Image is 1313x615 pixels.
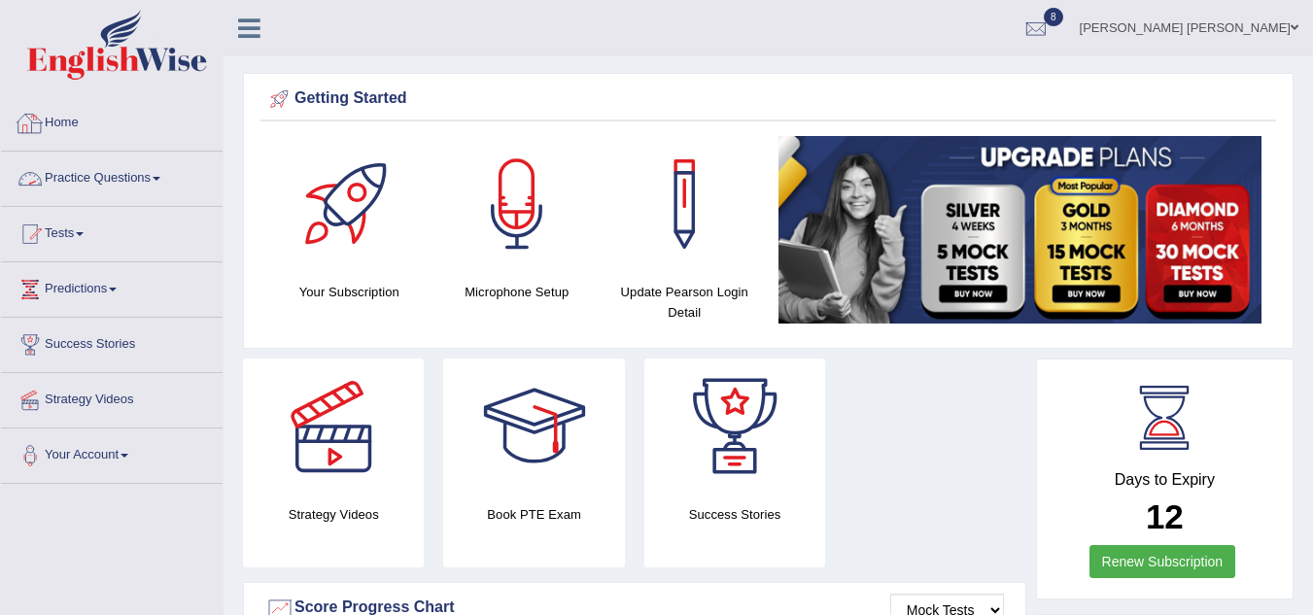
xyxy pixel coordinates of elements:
[1,428,223,477] a: Your Account
[644,504,825,525] h4: Success Stories
[243,504,424,525] h4: Strategy Videos
[610,282,759,323] h4: Update Pearson Login Detail
[778,136,1262,324] img: small5.jpg
[1,373,223,422] a: Strategy Videos
[1058,471,1271,489] h4: Days to Expiry
[275,282,424,302] h4: Your Subscription
[1089,545,1236,578] a: Renew Subscription
[265,85,1271,114] div: Getting Started
[1146,497,1184,535] b: 12
[443,504,624,525] h4: Book PTE Exam
[1,207,223,256] a: Tests
[1,152,223,200] a: Practice Questions
[443,282,592,302] h4: Microphone Setup
[1,96,223,145] a: Home
[1,318,223,366] a: Success Stories
[1044,8,1063,26] span: 8
[1,262,223,311] a: Predictions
